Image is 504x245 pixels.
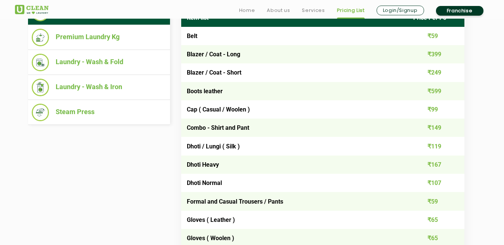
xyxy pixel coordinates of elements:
[408,45,464,63] td: ₹399
[32,79,166,96] li: Laundry - Wash & Iron
[181,63,408,82] td: Blazer / Coat - Short
[377,6,424,15] a: Login/Signup
[408,192,464,210] td: ₹59
[408,156,464,174] td: ₹167
[181,156,408,174] td: Dhoti Heavy
[436,6,483,16] a: Franchise
[408,211,464,229] td: ₹65
[302,6,325,15] a: Services
[32,29,166,46] li: Premium Laundry Kg
[408,119,464,137] td: ₹149
[408,82,464,100] td: ₹599
[337,6,365,15] a: Pricing List
[32,79,49,96] img: Laundry - Wash & Iron
[408,27,464,45] td: ₹59
[181,174,408,192] td: Dhoti Normal
[181,211,408,229] td: Gloves ( Leather )
[181,119,408,137] td: Combo - Shirt and Pant
[32,29,49,46] img: Premium Laundry Kg
[15,5,49,14] img: UClean Laundry and Dry Cleaning
[181,192,408,210] td: Formal and Casual Trousers / Pants
[181,45,408,63] td: Blazer / Coat - Long
[32,104,166,121] li: Steam Press
[181,100,408,119] td: Cap ( Casual / Woolen )
[181,137,408,155] td: Dhoti / Lungi ( Silk )
[239,6,255,15] a: Home
[408,137,464,155] td: ₹119
[181,82,408,100] td: Boots leather
[408,63,464,82] td: ₹249
[267,6,290,15] a: About us
[408,174,464,192] td: ₹107
[32,54,49,71] img: Laundry - Wash & Fold
[181,27,408,45] td: Belt
[32,104,49,121] img: Steam Press
[32,54,166,71] li: Laundry - Wash & Fold
[408,100,464,119] td: ₹99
